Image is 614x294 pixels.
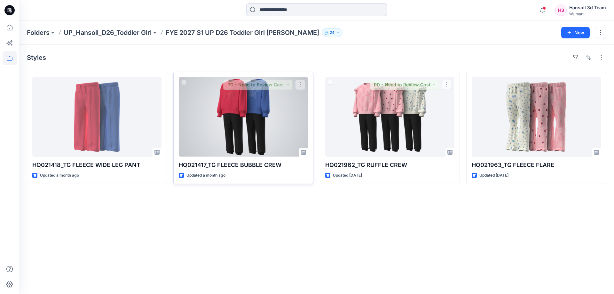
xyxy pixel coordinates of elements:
[333,172,362,179] p: Updated [DATE]
[32,77,161,157] a: HQ021418_TG FLEECE WIDE LEG PANT
[472,161,601,170] p: HQ021963_TG FLEECE FLARE
[179,77,308,157] a: HQ021417_TG FLEECE BUBBLE CREW
[569,12,606,16] div: Walmart
[325,161,454,170] p: HQ021962_TG RUFFLE CREW
[561,27,590,38] button: New
[330,29,335,36] p: 24
[166,28,319,37] p: FYE 2027 S1 UP D26 Toddler Girl [PERSON_NAME]
[32,161,161,170] p: HQ021418_TG FLEECE WIDE LEG PANT
[569,4,606,12] div: Hansoll 3d Team
[64,28,152,37] a: UP_Hansoll_D26_Toddler Girl
[322,28,342,37] button: 24
[27,28,50,37] a: Folders
[179,161,308,170] p: HQ021417_TG FLEECE BUBBLE CREW
[27,54,46,61] h4: Styles
[479,172,508,179] p: Updated [DATE]
[186,172,225,179] p: Updated a month ago
[40,172,79,179] p: Updated a month ago
[555,4,567,16] div: H3
[472,77,601,157] a: HQ021963_TG FLEECE FLARE
[325,77,454,157] a: HQ021962_TG RUFFLE CREW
